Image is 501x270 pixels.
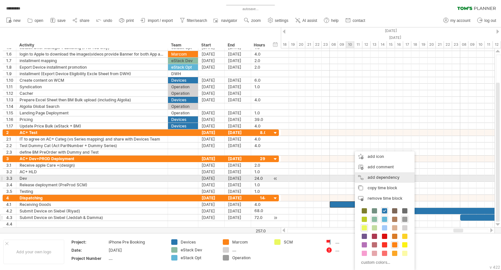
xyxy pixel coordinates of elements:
[20,136,164,142] div: IT to agree on AC+ Categ (vs Series mapping) and share with Devices Team
[49,16,68,25] a: save
[178,16,209,25] a: filter/search
[371,41,379,48] div: 13
[181,247,216,253] div: eStack Dev
[254,188,265,194] div: 1.0
[109,247,163,253] div: [DATE]
[198,143,225,149] div: [DATE]
[20,143,164,149] div: Test Dummy Cat (Act PartNumber + Dummy Series)
[171,116,195,123] div: Devices
[254,182,265,188] div: 1.0
[6,77,16,83] div: 1.10
[254,84,265,90] div: 1.0
[198,182,225,188] div: [DATE]
[198,90,225,96] div: [DATE]
[254,123,265,129] div: 4.0
[181,239,216,245] div: Devices
[198,162,225,168] div: [DATE]
[354,41,362,48] div: 11
[6,51,16,57] div: 1.6
[379,41,387,48] div: 14
[225,64,251,70] div: [DATE]
[171,71,195,77] div: DWH
[272,214,279,221] div: scroll to activity
[71,239,107,245] div: Project:
[198,84,225,90] div: [DATE]
[330,34,460,41] div: Wednesday, 17 September 2025
[198,214,225,221] div: [DATE]
[117,16,136,25] a: print
[254,214,265,221] div: 72.0
[344,16,367,25] a: contact
[6,58,16,64] div: 1.7
[225,116,251,123] div: [DATE]
[460,41,468,48] div: 08
[6,129,16,136] div: 2
[20,77,164,83] div: Create content on WCM
[428,41,436,48] div: 20
[254,162,265,168] div: 2.0
[450,18,470,23] span: my account
[225,162,251,168] div: [DATE]
[225,97,251,103] div: [DATE]
[35,18,43,23] span: open
[6,123,16,129] div: 1.17
[20,51,164,57] div: login to Apple to download the images\videos provide Banner for both App and web Coming Soon\Land...
[20,84,164,90] div: Syndication
[346,41,354,48] div: 10
[294,16,319,25] a: AI assist
[355,172,415,183] div: add dependency
[212,16,239,25] a: navigator
[171,77,195,83] div: Devices
[221,18,237,23] span: navigator
[6,156,16,162] div: 3
[225,90,251,96] div: [DATE]
[254,97,265,103] div: 4.0
[103,18,112,23] span: undo
[225,188,251,194] div: [DATE]
[228,42,247,48] div: End
[442,16,472,25] a: my account
[20,182,164,188] div: Release deployment (PreProd SCM)
[198,58,225,64] div: [DATE]
[71,256,107,261] div: Project Number
[198,195,225,201] div: [DATE]
[254,116,265,123] div: 39.0
[6,149,16,155] div: 2.3
[171,42,194,48] div: Team
[225,129,251,136] div: [DATE]
[6,162,16,168] div: 3.1
[20,129,164,136] div: AC+ Test
[490,265,500,270] div: v 422
[198,188,225,194] div: [DATE]
[254,110,265,116] div: 1.0
[20,110,164,116] div: Landing Page Deployment
[20,214,164,221] div: Submit Device on Siebel (Jeddah & Damma)
[355,151,415,162] div: add icon
[419,41,428,48] div: 19
[225,208,251,214] div: [DATE]
[225,214,251,221] div: [DATE]
[20,123,164,129] div: Update Price Bulk (eStack + BM)
[242,16,263,25] a: zoom
[395,41,403,48] div: 16
[484,18,496,23] span: log out
[171,90,195,96] div: Operation
[198,77,225,83] div: [DATE]
[302,18,317,23] span: AI assist
[266,16,290,25] a: settings
[6,116,16,123] div: 1.16
[6,90,16,96] div: 1.12
[225,58,251,64] div: [DATE]
[254,201,265,208] div: 4.0
[225,51,251,57] div: [DATE]
[322,16,341,25] a: help
[20,208,164,214] div: Submit Device on Siebel (Riyad)
[20,156,164,162] div: AC+ Dev+PROD Deployment
[198,51,225,57] div: [DATE]
[71,247,107,253] div: Date:
[109,239,163,245] div: iPhone Pre Booking
[6,97,16,103] div: 1.13
[6,195,16,201] div: 4
[198,123,225,129] div: [DATE]
[6,143,16,149] div: 2.2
